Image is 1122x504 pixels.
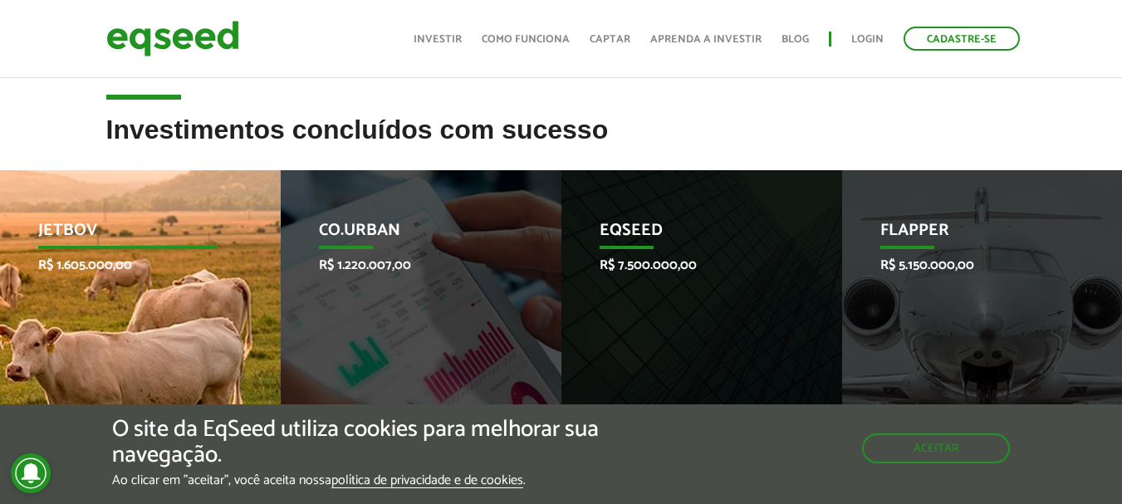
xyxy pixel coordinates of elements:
[106,17,239,61] img: EqSeed
[590,34,630,45] a: Captar
[38,257,218,273] p: R$ 1.605.000,00
[112,472,650,488] p: Ao clicar em "aceitar", você aceita nossa .
[880,257,1060,273] p: R$ 5.150.000,00
[600,221,779,249] p: EqSeed
[880,221,1060,249] p: Flapper
[331,474,523,488] a: política de privacidade e de cookies
[851,34,884,45] a: Login
[482,34,570,45] a: Como funciona
[106,115,1017,169] h2: Investimentos concluídos com sucesso
[112,417,650,468] h5: O site da EqSeed utiliza cookies para melhorar sua navegação.
[862,433,1010,463] button: Aceitar
[319,257,498,273] p: R$ 1.220.007,00
[781,34,809,45] a: Blog
[600,257,779,273] p: R$ 7.500.000,00
[650,34,762,45] a: Aprenda a investir
[319,221,498,249] p: Co.Urban
[414,34,462,45] a: Investir
[904,27,1020,51] a: Cadastre-se
[38,221,218,249] p: JetBov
